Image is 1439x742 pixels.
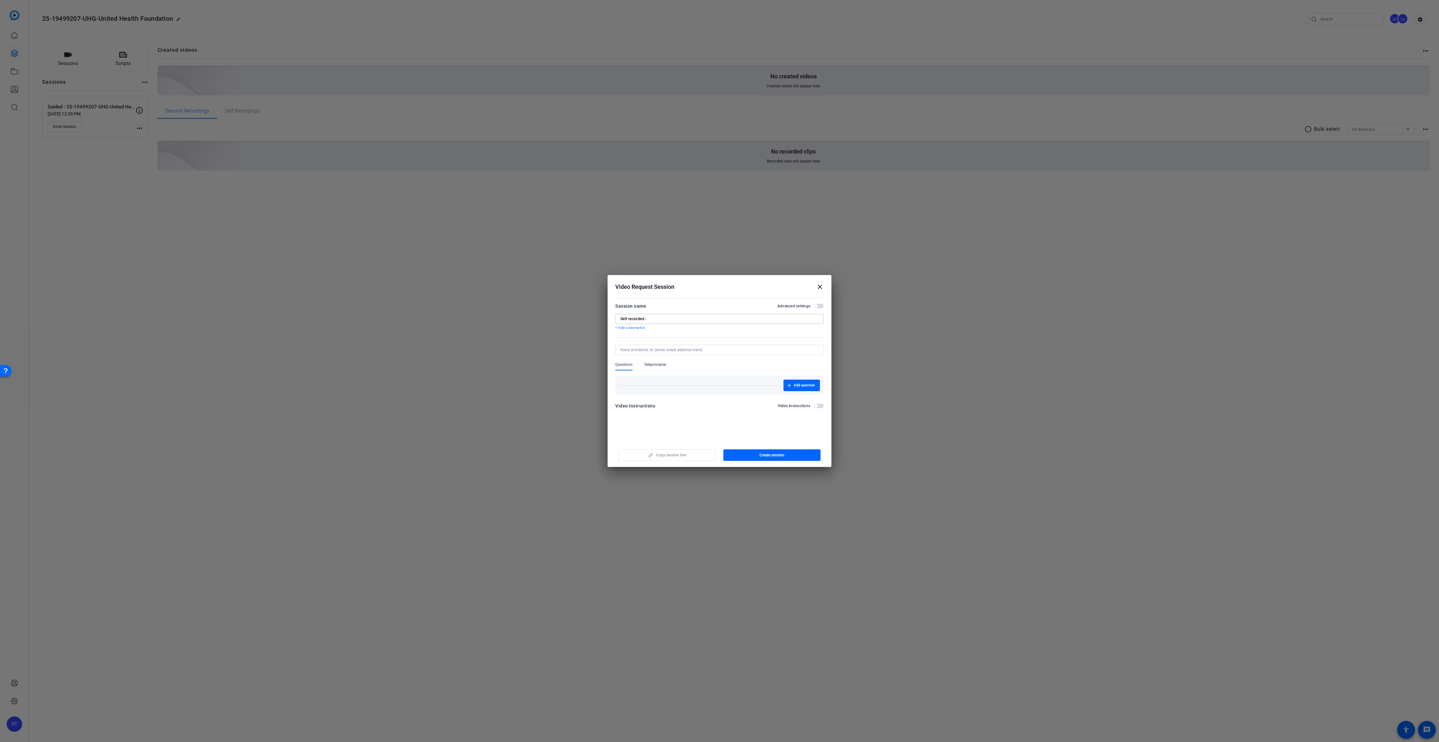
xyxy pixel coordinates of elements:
input: Send invitation to (enter email address here) [620,347,816,352]
div: Session name [615,302,646,310]
span: Create session [759,453,784,458]
div: Video Instructions [615,402,655,410]
h2: Video Instructions [778,403,811,408]
button: Add question [783,380,820,391]
h2: Advanced settings [777,304,810,309]
span: Questions [615,362,633,367]
input: Enter Session Name [620,316,819,321]
p: + Add a description [615,325,824,330]
span: Add question [794,383,815,388]
span: Teleprompter [644,362,666,367]
div: Video Request Session [615,283,824,291]
mat-icon: close [816,283,824,291]
button: Create session [723,449,821,461]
